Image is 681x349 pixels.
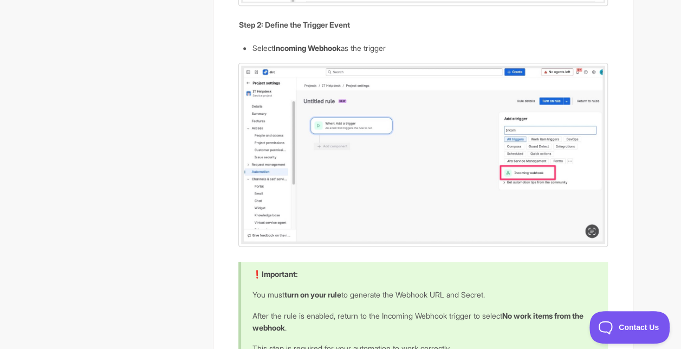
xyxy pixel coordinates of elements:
[252,268,594,280] p: ❗
[589,311,670,344] iframe: Toggle Customer Support
[252,42,607,54] li: Select as the trigger
[261,269,297,279] strong: Important:
[252,289,594,301] p: You must to generate the Webhook URL and Secret.
[284,290,341,299] strong: turn on your rule
[252,310,594,333] p: After the rule is enabled, return to the Incoming Webhook trigger to select .
[238,63,607,246] img: file-1vsvzDWB7N.jpg
[238,20,349,29] b: Step 2: Define the Trigger Event
[273,43,340,53] strong: Incoming Webhook
[252,311,583,332] strong: No work items from the webhook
